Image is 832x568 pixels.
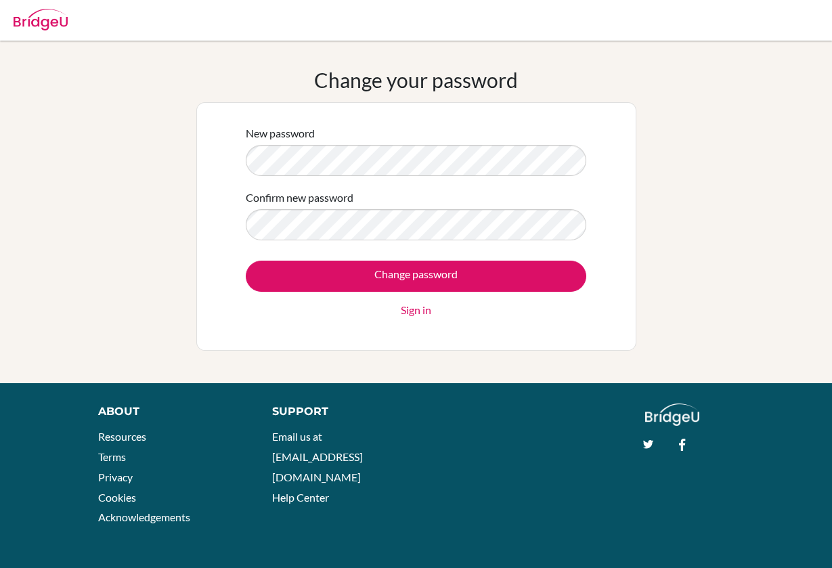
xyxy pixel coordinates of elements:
[98,450,126,463] a: Terms
[246,261,586,292] input: Change password
[246,125,315,141] label: New password
[272,403,403,420] div: Support
[645,403,700,426] img: logo_white@2x-f4f0deed5e89b7ecb1c2cc34c3e3d731f90f0f143d5ea2071677605dd97b5244.png
[98,471,133,483] a: Privacy
[98,510,190,523] a: Acknowledgements
[272,430,363,483] a: Email us at [EMAIL_ADDRESS][DOMAIN_NAME]
[401,302,431,318] a: Sign in
[14,9,68,30] img: Bridge-U
[98,430,146,443] a: Resources
[98,403,242,420] div: About
[272,491,329,504] a: Help Center
[98,491,136,504] a: Cookies
[246,190,353,206] label: Confirm new password
[314,68,518,92] h1: Change your password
